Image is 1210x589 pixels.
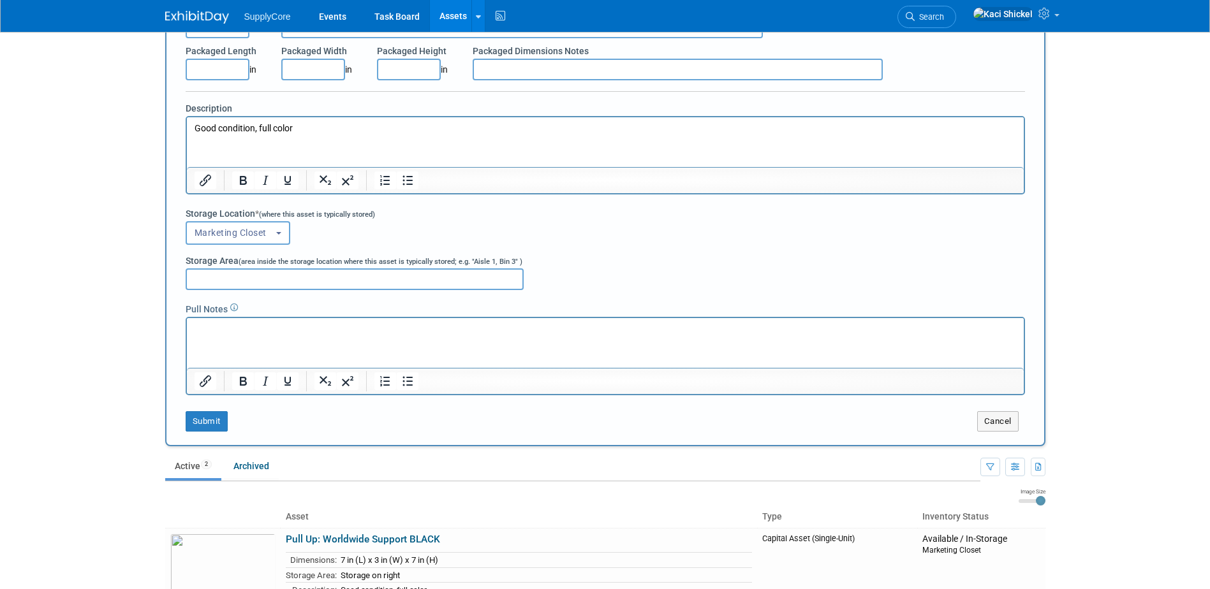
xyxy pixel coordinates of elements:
th: Asset [281,506,757,528]
a: Archived [224,454,279,478]
div: Pull Notes [186,300,1025,316]
iframe: Rich Text Area [187,318,1024,368]
button: Bullet list [397,171,418,189]
label: Packaged Dimensions Notes [473,45,589,57]
button: Superscript [337,372,358,390]
button: Subscript [314,171,336,189]
button: Italic [255,372,276,390]
button: Insert/edit link [195,171,216,189]
button: Subscript [314,372,336,390]
a: Search [897,6,956,28]
div: in [186,59,262,80]
a: Pull Up: Worldwide Support BLACK [286,534,440,545]
a: Active2 [165,454,221,478]
div: Marketing Closet [922,544,1040,555]
img: ExhibitDay [165,11,229,24]
span: SupplyCore [244,11,291,22]
td: Dimensions: [286,553,337,568]
span: (area inside the storage location where this asset is typically stored; e.g. "Aisle 1, Bin 3" ) [239,258,522,266]
label: Packaged Length [186,45,256,57]
label: Storage Location [186,207,375,220]
iframe: Rich Text Area [187,117,1024,167]
button: Superscript [337,171,358,189]
label: Packaged Height [377,45,446,57]
button: Bold [232,372,254,390]
label: Storage Area [186,254,522,267]
div: Image Size [1019,488,1045,495]
button: Marketing Closet [186,221,291,245]
button: Bold [232,171,254,189]
button: Numbered list [374,171,396,189]
button: Submit [186,411,228,432]
td: Storage on right [337,567,752,583]
div: in [281,59,358,80]
button: Italic [255,171,276,189]
span: (where this asset is typically stored) [259,210,375,219]
span: Search [915,12,944,22]
div: Available / In-Storage [922,534,1040,545]
img: Kaci Shickel [973,7,1033,21]
span: Storage Area: [286,571,337,580]
div: in [377,59,454,80]
button: Numbered list [374,372,396,390]
label: Packaged Width [281,45,347,57]
button: Bullet list [397,372,418,390]
th: Type [757,506,917,528]
span: 2 [201,460,212,469]
span: 7 in (L) x 3 in (W) x 7 in (H) [341,555,438,565]
button: Underline [277,372,299,390]
span: Marketing Closet [195,228,277,238]
label: Description [186,102,232,115]
button: Underline [277,171,299,189]
button: Cancel [977,411,1019,432]
button: Insert/edit link [195,372,216,390]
